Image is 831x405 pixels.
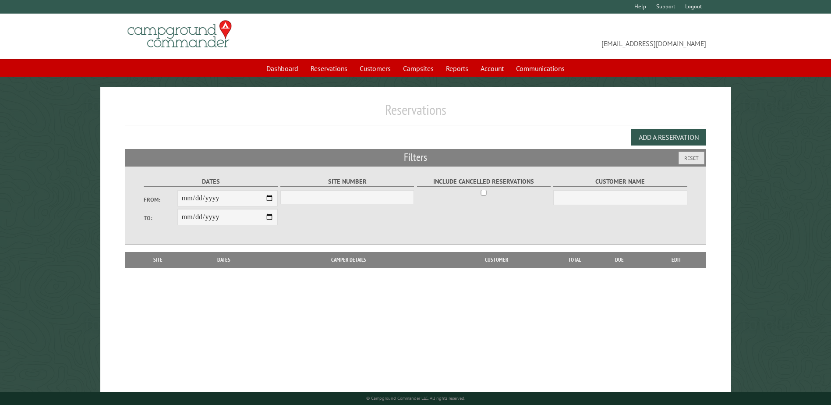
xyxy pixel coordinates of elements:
[125,17,234,51] img: Campground Commander
[125,149,706,166] h2: Filters
[441,60,474,77] a: Reports
[436,252,557,268] th: Customer
[144,214,177,222] label: To:
[592,252,647,268] th: Due
[187,252,262,268] th: Dates
[125,101,706,125] h1: Reservations
[144,195,177,204] label: From:
[647,252,706,268] th: Edit
[398,60,439,77] a: Campsites
[366,395,465,401] small: © Campground Commander LLC. All rights reserved.
[262,252,436,268] th: Camper Details
[557,252,592,268] th: Total
[280,177,414,187] label: Site Number
[631,129,706,146] button: Add a Reservation
[553,177,687,187] label: Customer Name
[416,24,706,49] span: [EMAIL_ADDRESS][DOMAIN_NAME]
[261,60,304,77] a: Dashboard
[129,252,186,268] th: Site
[144,177,277,187] label: Dates
[417,177,551,187] label: Include Cancelled Reservations
[475,60,509,77] a: Account
[679,152,704,164] button: Reset
[354,60,396,77] a: Customers
[305,60,353,77] a: Reservations
[511,60,570,77] a: Communications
